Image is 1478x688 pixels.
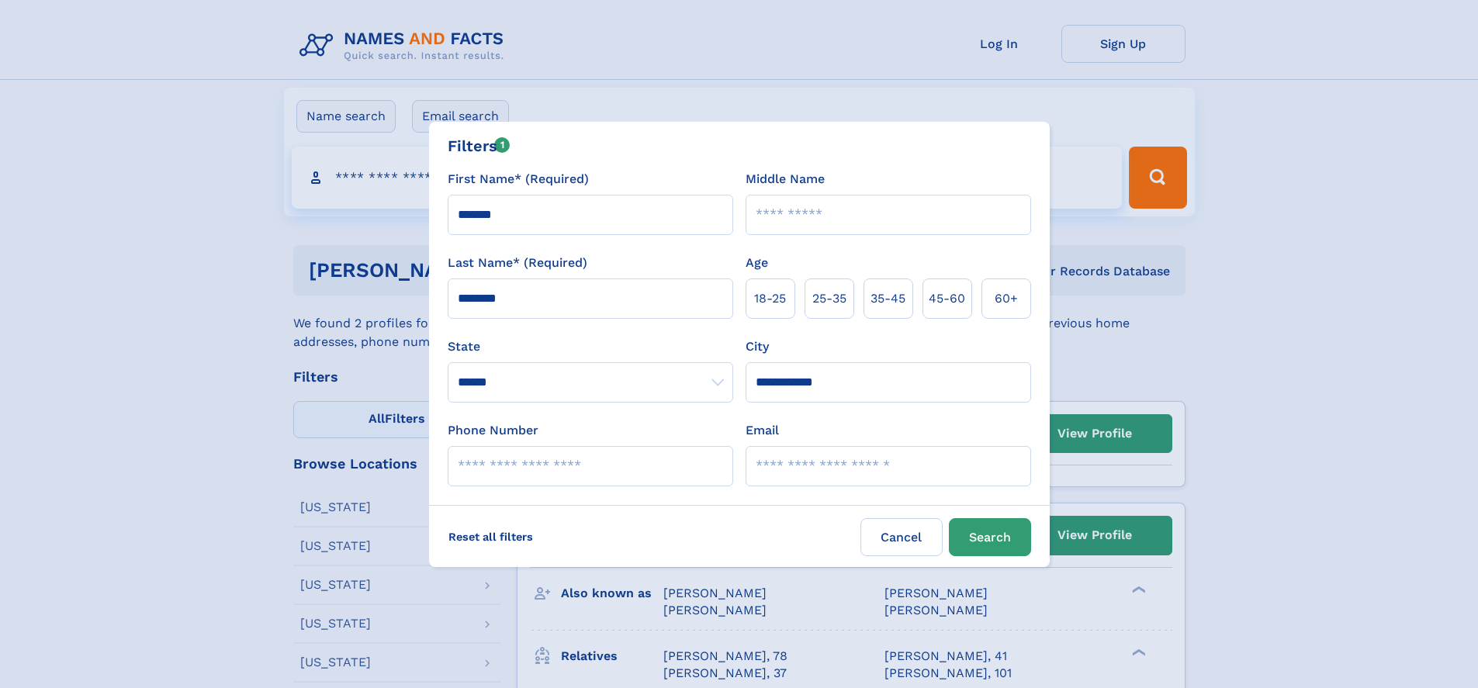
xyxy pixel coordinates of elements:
[448,337,733,356] label: State
[746,254,768,272] label: Age
[812,289,846,308] span: 25‑35
[746,337,769,356] label: City
[746,421,779,440] label: Email
[438,518,543,555] label: Reset all filters
[871,289,905,308] span: 35‑45
[448,421,538,440] label: Phone Number
[448,170,589,188] label: First Name* (Required)
[754,289,786,308] span: 18‑25
[448,134,511,157] div: Filters
[448,254,587,272] label: Last Name* (Required)
[860,518,943,556] label: Cancel
[929,289,965,308] span: 45‑60
[949,518,1031,556] button: Search
[995,289,1018,308] span: 60+
[746,170,825,188] label: Middle Name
